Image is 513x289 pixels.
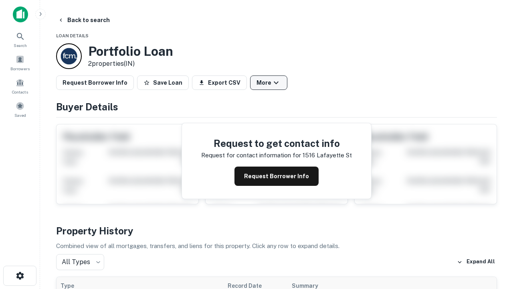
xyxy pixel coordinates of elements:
span: Search [14,42,27,49]
button: Save Loan [137,75,189,90]
button: Export CSV [192,75,247,90]
a: Contacts [2,75,38,97]
p: 2 properties (IN) [88,59,173,69]
button: Expand All [455,256,497,268]
button: More [250,75,287,90]
span: Borrowers [10,65,30,72]
button: Request Borrower Info [234,167,319,186]
button: Back to search [55,13,113,27]
p: Request for contact information for [201,151,301,160]
span: Saved [14,112,26,118]
span: Loan Details [56,33,89,38]
div: All Types [56,254,104,270]
h4: Buyer Details [56,100,497,114]
iframe: Chat Widget [473,225,513,263]
a: Search [2,28,38,50]
h3: Portfolio Loan [88,44,173,59]
p: 1516 lafayette st [303,151,352,160]
span: Contacts [12,89,28,95]
img: capitalize-icon.png [13,6,28,22]
a: Saved [2,98,38,120]
button: Request Borrower Info [56,75,134,90]
p: Combined view of all mortgages, transfers, and liens for this property. Click any row to expand d... [56,241,497,251]
a: Borrowers [2,52,38,73]
h4: Property History [56,224,497,238]
h4: Request to get contact info [201,136,352,151]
